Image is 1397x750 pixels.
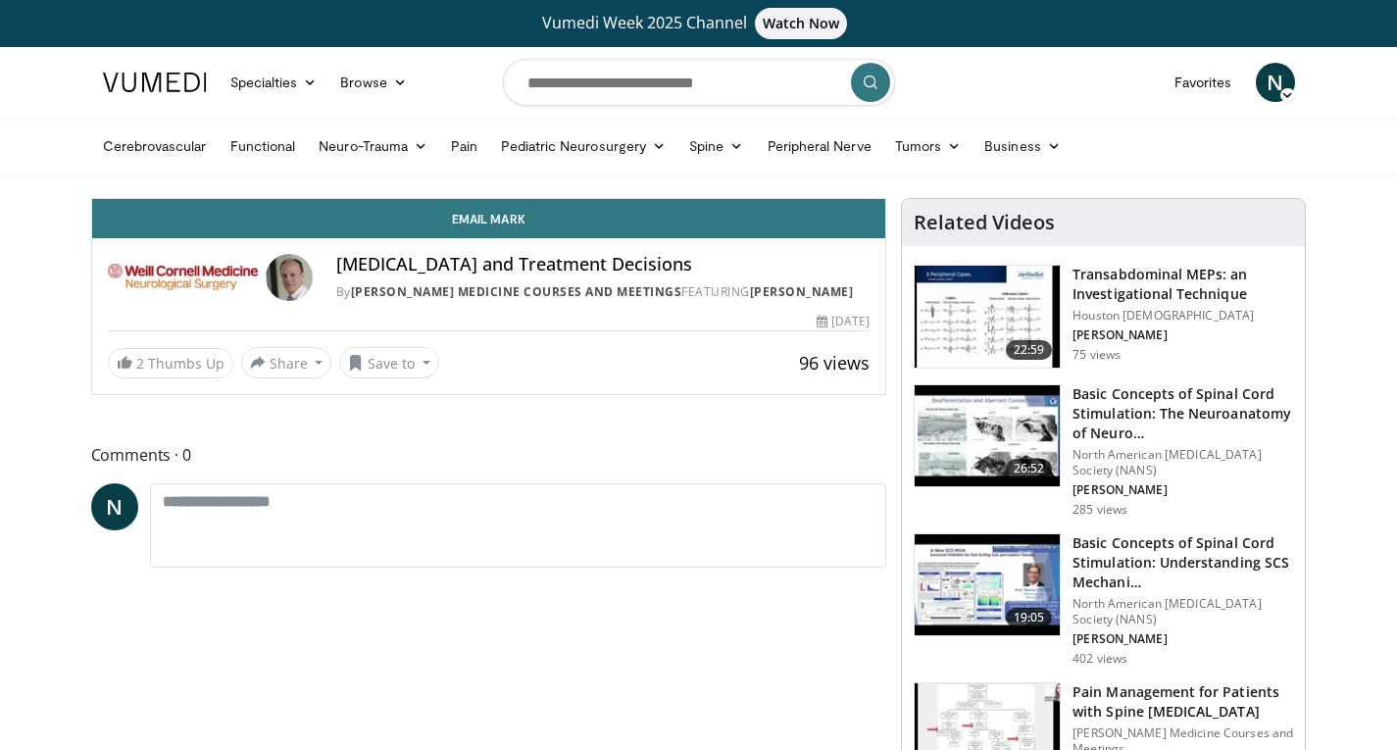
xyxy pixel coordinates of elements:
a: Tumors [883,126,973,166]
a: Cerebrovascular [91,126,219,166]
a: Spine [677,126,755,166]
div: By FEATURING [336,283,870,301]
span: Comments 0 [91,442,887,468]
a: 2 Thumbs Up [108,348,233,378]
p: North American [MEDICAL_DATA] Society (NANS) [1073,447,1293,478]
a: Functional [219,126,308,166]
p: Houston [DEMOGRAPHIC_DATA] [1073,308,1293,324]
h4: Related Videos [914,211,1055,234]
a: Neuro-Trauma [307,126,439,166]
a: Browse [328,63,419,102]
a: Vumedi Week 2025 ChannelWatch Now [106,8,1292,39]
a: Favorites [1163,63,1244,102]
p: [PERSON_NAME] [1073,631,1293,647]
span: Watch Now [755,8,848,39]
a: 19:05 Basic Concepts of Spinal Cord Stimulation: Understanding SCS Mechani… North American [MEDIC... [914,533,1293,667]
h4: [MEDICAL_DATA] and Treatment Decisions [336,254,870,275]
p: 285 views [1073,502,1127,518]
div: [DATE] [817,313,870,330]
p: [PERSON_NAME] [1073,327,1293,343]
img: 1680daec-fcfd-4287-ac41-19e7acb46365.150x105_q85_crop-smart_upscale.jpg [915,534,1060,636]
a: 22:59 Transabdominal MEPs: an Investigational Technique Houston [DEMOGRAPHIC_DATA] [PERSON_NAME] ... [914,265,1293,369]
img: VuMedi Logo [103,73,207,92]
img: Weill Cornell Medicine Courses and Meetings [108,254,258,301]
a: Email Mark [92,199,886,238]
p: 75 views [1073,347,1121,363]
img: 1a318922-2e81-4474-bd2b-9f1cef381d3f.150x105_q85_crop-smart_upscale.jpg [915,266,1060,368]
p: [PERSON_NAME] [1073,482,1293,498]
img: 56f187c5-4ee0-4fea-bafd-440954693c71.150x105_q85_crop-smart_upscale.jpg [915,385,1060,487]
a: N [1256,63,1295,102]
img: Avatar [266,254,313,301]
span: 19:05 [1006,608,1053,627]
a: N [91,483,138,530]
span: 96 views [799,351,870,375]
a: Peripheral Nerve [756,126,883,166]
h3: Transabdominal MEPs: an Investigational Technique [1073,265,1293,304]
h3: Basic Concepts of Spinal Cord Stimulation: The Neuroanatomy of Neuro… [1073,384,1293,443]
h3: Pain Management for Patients with Spine [MEDICAL_DATA] [1073,682,1293,722]
p: North American [MEDICAL_DATA] Society (NANS) [1073,596,1293,627]
a: Pediatric Neurosurgery [489,126,677,166]
h3: Basic Concepts of Spinal Cord Stimulation: Understanding SCS Mechani… [1073,533,1293,592]
button: Save to [339,347,439,378]
span: 2 [136,354,144,373]
a: [PERSON_NAME] [750,283,854,300]
input: Search topics, interventions [503,59,895,106]
p: 402 views [1073,651,1127,667]
a: 26:52 Basic Concepts of Spinal Cord Stimulation: The Neuroanatomy of Neuro… North American [MEDIC... [914,384,1293,518]
a: Business [973,126,1073,166]
span: 26:52 [1006,459,1053,478]
a: Pain [439,126,489,166]
span: 22:59 [1006,340,1053,360]
a: [PERSON_NAME] Medicine Courses and Meetings [351,283,682,300]
button: Share [241,347,332,378]
a: Specialties [219,63,329,102]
